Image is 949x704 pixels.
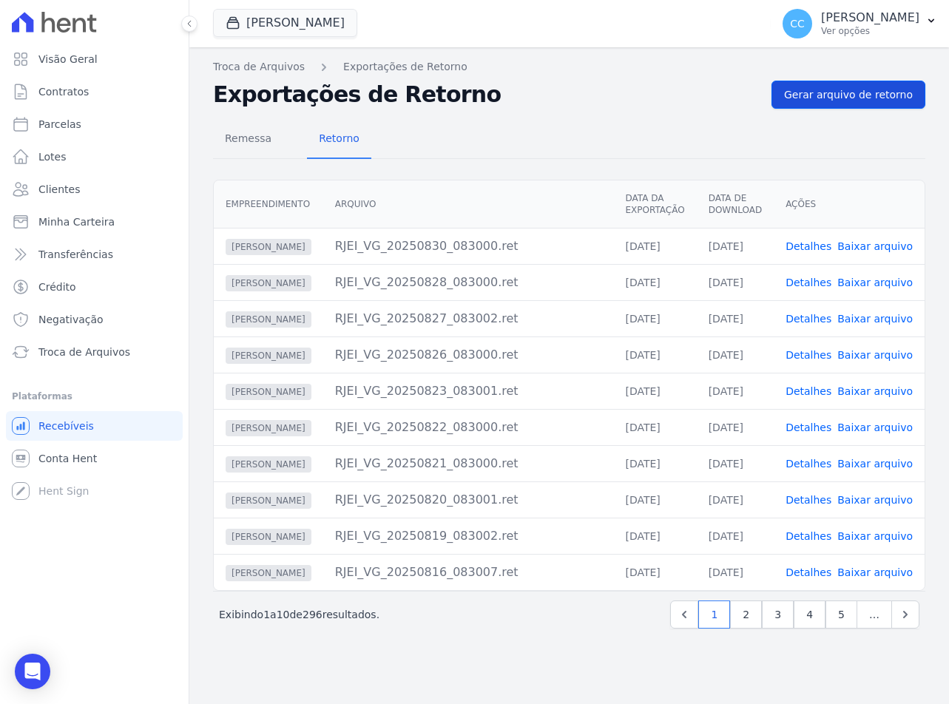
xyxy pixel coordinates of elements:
[226,456,311,473] span: [PERSON_NAME]
[613,336,696,373] td: [DATE]
[837,240,913,252] a: Baixar arquivo
[613,264,696,300] td: [DATE]
[697,554,774,590] td: [DATE]
[277,609,290,620] span: 10
[698,600,730,629] a: 1
[219,607,379,622] p: Exibindo a de resultados.
[6,272,183,302] a: Crédito
[213,59,305,75] a: Troca de Arquivos
[837,458,913,470] a: Baixar arquivo
[613,300,696,336] td: [DATE]
[38,84,89,99] span: Contratos
[335,382,602,400] div: RJEI_VG_20250823_083001.ret
[38,247,113,262] span: Transferências
[821,10,919,25] p: [PERSON_NAME]
[613,554,696,590] td: [DATE]
[786,240,831,252] a: Detalhes
[771,3,949,44] button: CC [PERSON_NAME] Ver opções
[891,600,919,629] a: Next
[837,422,913,433] a: Baixar arquivo
[6,337,183,367] a: Troca de Arquivos
[613,481,696,518] td: [DATE]
[310,123,368,153] span: Retorno
[697,300,774,336] td: [DATE]
[38,52,98,67] span: Visão Geral
[214,180,323,229] th: Empreendimento
[857,600,892,629] span: …
[762,600,794,629] a: 3
[670,600,698,629] a: Previous
[226,239,311,255] span: [PERSON_NAME]
[307,121,371,159] a: Retorno
[6,240,183,269] a: Transferências
[697,481,774,518] td: [DATE]
[786,530,831,542] a: Detalhes
[38,149,67,164] span: Lotes
[786,458,831,470] a: Detalhes
[335,491,602,509] div: RJEI_VG_20250820_083001.ret
[335,274,602,291] div: RJEI_VG_20250828_083000.ret
[825,600,857,629] a: 5
[263,609,270,620] span: 1
[303,609,322,620] span: 296
[343,59,467,75] a: Exportações de Retorno
[38,214,115,229] span: Minha Carteira
[786,385,831,397] a: Detalhes
[786,277,831,288] a: Detalhes
[837,530,913,542] a: Baixar arquivo
[6,175,183,204] a: Clientes
[697,518,774,554] td: [DATE]
[697,373,774,409] td: [DATE]
[786,566,831,578] a: Detalhes
[38,117,81,132] span: Parcelas
[226,565,311,581] span: [PERSON_NAME]
[216,123,280,153] span: Remessa
[784,87,913,102] span: Gerar arquivo de retorno
[837,494,913,506] a: Baixar arquivo
[38,451,97,466] span: Conta Hent
[730,600,762,629] a: 2
[613,409,696,445] td: [DATE]
[786,313,831,325] a: Detalhes
[697,336,774,373] td: [DATE]
[821,25,919,37] p: Ver opções
[837,277,913,288] a: Baixar arquivo
[213,81,760,108] h2: Exportações de Retorno
[6,411,183,441] a: Recebíveis
[6,142,183,172] a: Lotes
[613,180,696,229] th: Data da Exportação
[837,349,913,361] a: Baixar arquivo
[786,494,831,506] a: Detalhes
[38,312,104,327] span: Negativação
[38,345,130,359] span: Troca de Arquivos
[790,18,805,29] span: CC
[786,349,831,361] a: Detalhes
[697,264,774,300] td: [DATE]
[335,346,602,364] div: RJEI_VG_20250826_083000.ret
[774,180,925,229] th: Ações
[837,313,913,325] a: Baixar arquivo
[226,348,311,364] span: [PERSON_NAME]
[335,419,602,436] div: RJEI_VG_20250822_083000.ret
[323,180,614,229] th: Arquivo
[697,228,774,264] td: [DATE]
[226,420,311,436] span: [PERSON_NAME]
[6,444,183,473] a: Conta Hent
[335,563,602,581] div: RJEI_VG_20250816_083007.ret
[786,422,831,433] a: Detalhes
[613,445,696,481] td: [DATE]
[226,493,311,509] span: [PERSON_NAME]
[6,305,183,334] a: Negativação
[226,384,311,400] span: [PERSON_NAME]
[697,445,774,481] td: [DATE]
[6,207,183,237] a: Minha Carteira
[335,527,602,545] div: RJEI_VG_20250819_083002.ret
[335,455,602,473] div: RJEI_VG_20250821_083000.ret
[697,409,774,445] td: [DATE]
[213,121,283,159] a: Remessa
[226,311,311,328] span: [PERSON_NAME]
[613,518,696,554] td: [DATE]
[12,387,177,405] div: Plataformas
[213,59,925,75] nav: Breadcrumb
[15,654,50,689] div: Open Intercom Messenger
